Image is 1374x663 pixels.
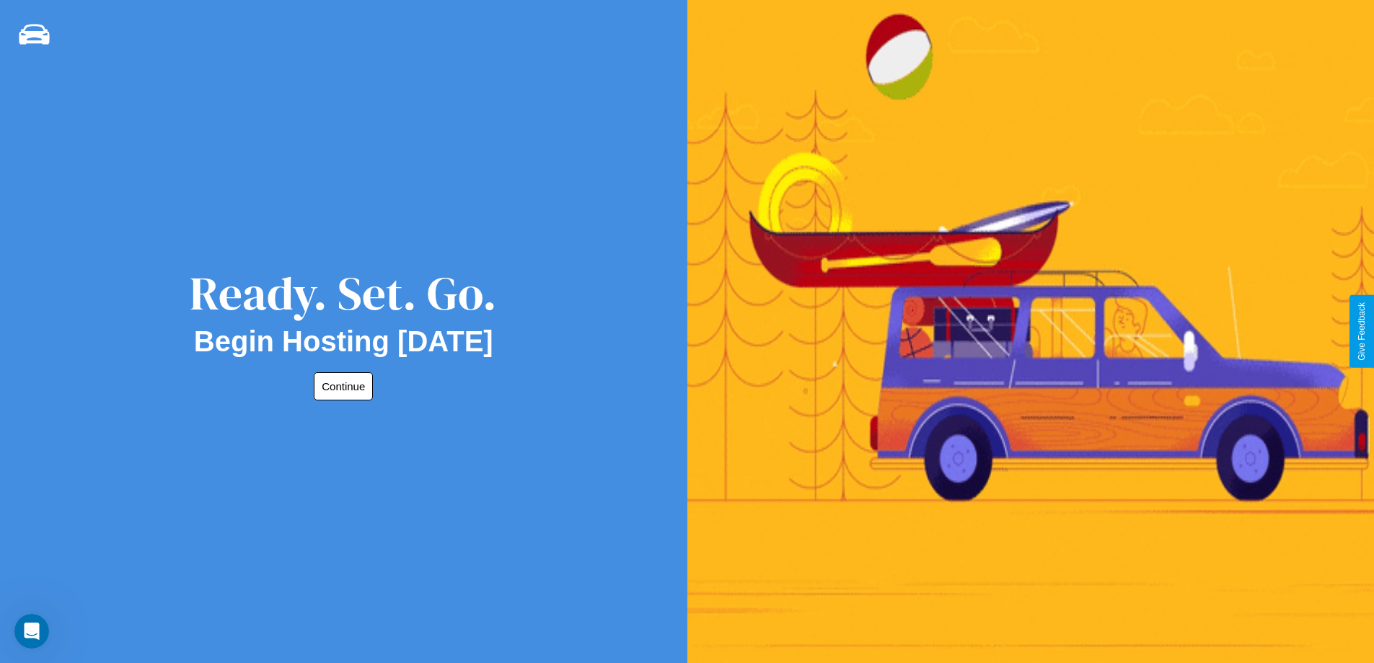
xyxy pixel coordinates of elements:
div: Ready. Set. Go. [190,261,497,325]
button: Continue [314,372,373,400]
h2: Begin Hosting [DATE] [194,325,493,358]
div: Give Feedback [1357,302,1367,361]
iframe: Intercom live chat [14,614,49,649]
